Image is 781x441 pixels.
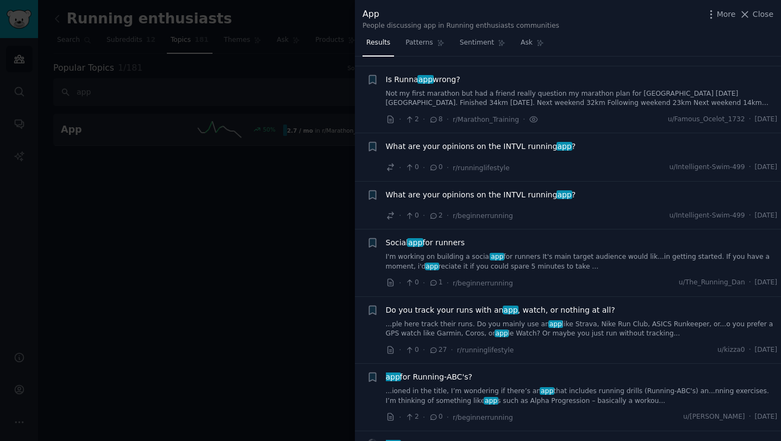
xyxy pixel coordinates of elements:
[429,412,442,422] span: 0
[456,34,509,57] a: Sentiment
[386,74,460,85] span: Is Runna wrong?
[429,115,442,125] span: 8
[705,9,736,20] button: More
[429,278,442,288] span: 1
[386,189,576,201] span: What are your opinions on the INTVL running ?
[386,141,576,152] a: What are your opinions on the INTVL runningapp?
[405,115,418,125] span: 2
[405,211,418,221] span: 0
[423,277,425,289] span: ·
[749,278,751,288] span: ·
[399,344,401,356] span: ·
[423,344,425,356] span: ·
[423,114,425,125] span: ·
[363,8,559,21] div: App
[405,38,433,48] span: Patterns
[386,189,576,201] a: What are your opinions on the INTVL runningapp?
[386,371,472,383] span: for Running-ABC's?
[484,397,498,405] span: app
[755,278,777,288] span: [DATE]
[405,278,418,288] span: 0
[679,278,745,288] span: u/The_Running_Dan
[429,345,447,355] span: 27
[557,142,573,151] span: app
[425,263,440,270] span: app
[363,21,559,31] div: People discussing app in Running enthusiasts communities
[399,412,401,423] span: ·
[386,252,778,271] a: I'm working on building a socialappfor runners It's main target audience would lik...in getting s...
[423,162,425,173] span: ·
[447,277,449,289] span: ·
[451,344,453,356] span: ·
[447,412,449,423] span: ·
[447,162,449,173] span: ·
[739,9,773,20] button: Close
[363,34,394,57] a: Results
[386,305,615,316] span: Do you track your runs with an , watch, or nothing at all?
[405,345,418,355] span: 0
[402,34,448,57] a: Patterns
[457,346,514,354] span: r/runninglifestyle
[429,211,442,221] span: 2
[385,372,401,381] span: app
[523,114,525,125] span: ·
[386,74,460,85] a: Is Runnaappwrong?
[405,412,418,422] span: 2
[548,320,563,328] span: app
[460,38,494,48] span: Sentiment
[521,38,533,48] span: Ask
[453,212,513,220] span: r/beginnerrunning
[447,210,449,221] span: ·
[670,163,745,172] span: u/Intelligent-Swim-499
[407,238,423,247] span: app
[490,253,504,260] span: app
[417,75,434,84] span: app
[755,163,777,172] span: [DATE]
[405,163,418,172] span: 0
[453,279,513,287] span: r/beginnerrunning
[386,305,615,316] a: Do you track your runs with anapp, watch, or nothing at all?
[717,345,745,355] span: u/kizza0
[386,237,465,249] span: Social for runners
[386,387,778,406] a: ...ioned in the title, I’m wondering if there’s anappthat includes running drills (Running-ABC's)...
[755,345,777,355] span: [DATE]
[399,162,401,173] span: ·
[749,412,751,422] span: ·
[749,115,751,125] span: ·
[386,237,465,249] a: Socialappfor runners
[453,414,513,421] span: r/beginnerrunning
[668,115,745,125] span: u/Famous_Ocelot_1732
[453,49,504,57] span: r/indianrunners
[453,116,519,123] span: r/Marathon_Training
[429,163,442,172] span: 0
[399,114,401,125] span: ·
[453,164,509,172] span: r/runninglifestyle
[753,9,773,20] span: Close
[517,34,548,57] a: Ask
[423,210,425,221] span: ·
[386,141,576,152] span: What are your opinions on the INTVL running ?
[503,306,519,314] span: app
[423,412,425,423] span: ·
[386,89,778,108] a: Not my first marathon but had a friend really question my marathon plan for [GEOGRAPHIC_DATA] [DA...
[717,9,736,20] span: More
[495,330,509,337] span: app
[749,345,751,355] span: ·
[540,387,554,395] span: app
[755,211,777,221] span: [DATE]
[683,412,745,422] span: u/[PERSON_NAME]
[447,114,449,125] span: ·
[399,210,401,221] span: ·
[366,38,390,48] span: Results
[670,211,745,221] span: u/Intelligent-Swim-499
[755,412,777,422] span: [DATE]
[755,115,777,125] span: [DATE]
[386,371,472,383] a: appfor Running-ABC's?
[386,320,778,339] a: ...ple here track their runs. Do you mainly use anapplike Strava, Nike Run Club, ASICS Runkeeper,...
[557,190,573,199] span: app
[749,211,751,221] span: ·
[749,163,751,172] span: ·
[399,277,401,289] span: ·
